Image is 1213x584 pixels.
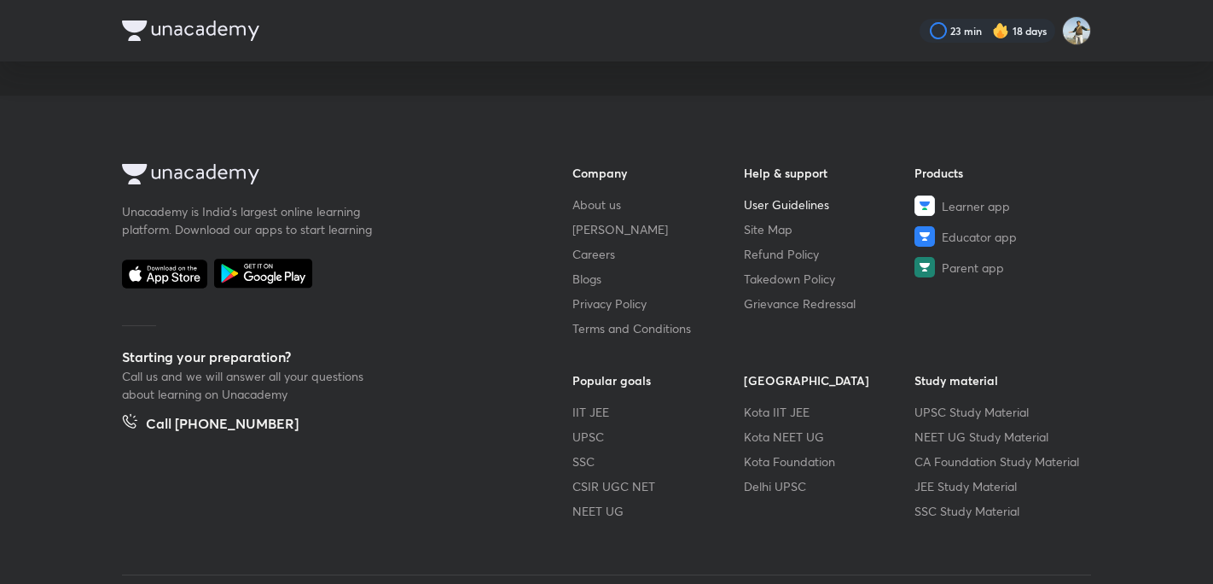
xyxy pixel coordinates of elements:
[744,220,915,238] a: Site Map
[914,502,1086,520] a: SSC Study Material
[942,259,1004,277] span: Parent app
[572,196,744,213] a: About us
[744,371,915,389] h6: [GEOGRAPHIC_DATA]
[572,428,744,446] a: UPSC
[744,428,915,446] a: Kota NEET UG
[122,20,259,41] img: Company Logo
[744,453,915,470] a: Kota Foundation
[122,367,378,403] p: Call us and we will answer all your questions about learning on Unacademy
[914,428,1086,446] a: NEET UG Study Material
[744,196,915,213] a: User Guidelines
[914,257,935,277] img: Parent app
[572,245,615,263] span: Careers
[1062,16,1091,45] img: Srikanth Rathod
[122,413,299,437] a: Call [PHONE_NUMBER]
[572,220,744,238] a: [PERSON_NAME]
[744,295,915,312] a: Grievance Redressal
[572,295,744,312] a: Privacy Policy
[914,226,1086,247] a: Educator app
[914,164,1086,182] h6: Products
[572,477,744,495] a: CSIR UGC NET
[572,164,744,182] h6: Company
[942,228,1017,246] span: Educator app
[992,22,1009,39] img: streak
[572,270,744,288] a: Blogs
[914,453,1086,470] a: CA Foundation Study Material
[744,477,915,495] a: Delhi UPSC
[744,403,915,421] a: Kota IIT JEE
[914,371,1086,389] h6: Study material
[572,319,744,337] a: Terms and Conditions
[122,164,518,189] a: Company Logo
[122,164,259,184] img: Company Logo
[942,197,1010,215] span: Learner app
[914,226,935,247] img: Educator app
[914,403,1086,421] a: UPSC Study Material
[744,164,915,182] h6: Help & support
[744,270,915,288] a: Takedown Policy
[122,347,518,367] h5: Starting your preparation?
[572,245,744,263] a: Careers
[914,196,1086,216] a: Learner app
[914,477,1086,495] a: JEE Study Material
[914,196,935,216] img: Learner app
[914,257,1086,277] a: Parent app
[744,245,915,263] a: Refund Policy
[572,502,744,520] a: NEET UG
[146,413,299,437] h5: Call [PHONE_NUMBER]
[122,202,378,238] p: Unacademy is India’s largest online learning platform. Download our apps to start learning
[572,453,744,470] a: SSC
[572,403,744,421] a: IIT JEE
[572,371,744,389] h6: Popular goals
